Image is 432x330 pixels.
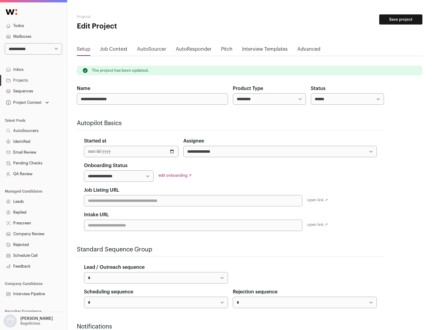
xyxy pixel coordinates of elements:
p: Bagelicious [20,321,40,326]
img: Wellfound [2,6,20,18]
p: [PERSON_NAME] [20,316,53,321]
label: Intake URL [84,211,109,218]
label: Assignee [183,137,204,145]
h2: Projects [77,14,192,19]
label: Onboarding Status [84,162,127,169]
a: edit onboarding ↗ [158,173,192,177]
label: Status [311,85,325,92]
div: Project Context [5,100,42,105]
img: nopic.png [4,314,17,328]
label: Rejection sequence [233,288,277,295]
p: The project has been updated. [92,68,149,73]
button: Open dropdown [5,98,50,107]
a: AutoResponder [176,46,211,55]
h2: Autopilot Basics [77,119,384,127]
h1: Edit Project [77,22,192,31]
a: AutoSourcer [137,46,166,55]
a: Setup [77,46,90,55]
label: Job Listing URL [84,187,119,194]
a: Advanced [297,46,320,55]
a: Job Context [100,46,127,55]
label: Scheduling sequence [84,288,133,295]
a: Pitch [221,46,232,55]
label: Started at [84,137,106,145]
a: Interview Templates [242,46,288,55]
label: Lead / Outreach sequence [84,264,145,271]
label: Name [77,85,90,92]
h2: Standard Sequence Group [77,245,384,254]
label: Product Type [233,85,263,92]
button: Open dropdown [2,314,54,328]
button: Save project [379,14,422,25]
